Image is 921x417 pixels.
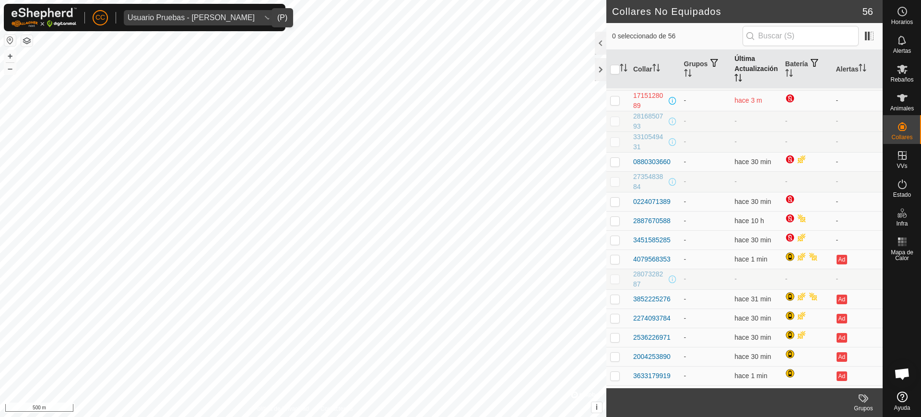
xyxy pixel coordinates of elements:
td: - [680,289,731,309]
div: 0880303660 [633,157,671,167]
td: - [832,90,883,111]
div: Chat abierto [888,359,917,388]
td: - [832,111,883,131]
div: 2536226971 [633,333,671,343]
td: - [680,90,731,111]
td: - [832,131,883,152]
button: Restablecer Mapa [4,35,16,46]
td: - [680,385,731,405]
td: - [680,171,731,192]
td: - [680,192,731,211]
div: 3633179919 [633,371,671,381]
div: 3451585285 [633,235,671,245]
p-sorticon: Activar para ordenar [785,71,793,78]
p-sorticon: Activar para ordenar [684,71,692,78]
td: - [832,192,883,211]
span: Estado [893,192,911,198]
td: - [781,131,832,152]
span: i [596,403,598,411]
div: 2807328287 [633,269,667,289]
span: 2 oct 2025, 12:07 [734,255,767,263]
span: - [734,275,737,283]
span: Ayuda [894,405,910,411]
span: Usuario Pruebas - Gregorio Alarcia [124,10,259,25]
span: VVs [897,163,907,169]
button: + [4,50,16,62]
td: - [680,250,731,269]
td: - [832,269,883,289]
td: - [781,171,832,192]
td: - [680,152,731,171]
button: Ad [837,314,847,323]
span: 2 oct 2025, 11:37 [734,295,771,303]
div: 3310549431 [633,132,667,152]
span: 56 [862,4,873,19]
span: Horarios [891,19,913,25]
div: Grupos [844,404,883,413]
div: 2004253890 [633,352,671,362]
th: Grupos [680,50,731,89]
button: Capas del Mapa [21,35,33,47]
td: - [832,230,883,250]
span: 2 oct 2025, 11:38 [734,198,771,205]
div: 1715128089 [633,91,667,111]
span: Mapa de Calor [886,250,919,261]
div: 4079568353 [633,254,671,264]
td: - [680,230,731,250]
span: 2 oct 2025, 12:07 [734,372,767,380]
span: Infra [896,221,908,226]
button: i [591,402,602,413]
button: Ad [837,333,847,343]
span: 2 oct 2025, 11:38 [734,236,771,244]
td: - [680,347,731,366]
button: Ad [837,255,847,264]
td: - [781,111,832,131]
div: Usuario Pruebas - [PERSON_NAME] [128,14,255,22]
span: - [734,117,737,125]
div: 2274093784 [633,313,671,323]
td: - [680,131,731,152]
p-sorticon: Activar para ordenar [734,75,742,83]
span: 2 oct 2025, 11:38 [734,314,771,322]
div: 0224071389 [633,197,671,207]
p-sorticon: Activar para ordenar [620,65,627,73]
span: Animales [890,106,914,111]
button: Ad [837,371,847,381]
button: Ad [837,295,847,304]
td: - [832,171,883,192]
p-sorticon: Activar para ordenar [652,65,660,73]
th: Collar [629,50,680,89]
td: - [680,269,731,289]
td: - [832,152,883,171]
span: 2 oct 2025, 11:38 [734,334,771,341]
a: Ayuda [883,388,921,415]
input: Buscar (S) [743,26,859,46]
a: Política de Privacidad [254,405,309,413]
span: 2 oct 2025, 11:38 [734,353,771,360]
span: CC [95,12,105,23]
span: 2 oct 2025, 1:58 [734,217,764,225]
th: Alertas [832,50,883,89]
th: Batería [781,50,832,89]
p-sorticon: Activar para ordenar [859,65,866,73]
td: - [781,269,832,289]
span: - [734,138,737,145]
span: Collares [891,134,912,140]
td: - [832,211,883,230]
td: - [680,211,731,230]
img: Logo Gallagher [12,8,77,27]
div: 3852225276 [633,294,671,304]
div: 2887670588 [633,216,671,226]
th: Última Actualización [731,50,781,89]
td: - [680,328,731,347]
button: – [4,63,16,74]
span: 2 oct 2025, 11:38 [734,158,771,166]
div: 2735483884 [633,172,667,192]
h2: Collares No Equipados [612,6,862,17]
div: 2816850793 [633,111,667,131]
button: Ad [837,352,847,362]
span: 23 jun 2025, 6:05 [734,96,762,104]
a: Contáctenos [320,405,353,413]
td: - [680,111,731,131]
div: dropdown trigger [259,10,278,25]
